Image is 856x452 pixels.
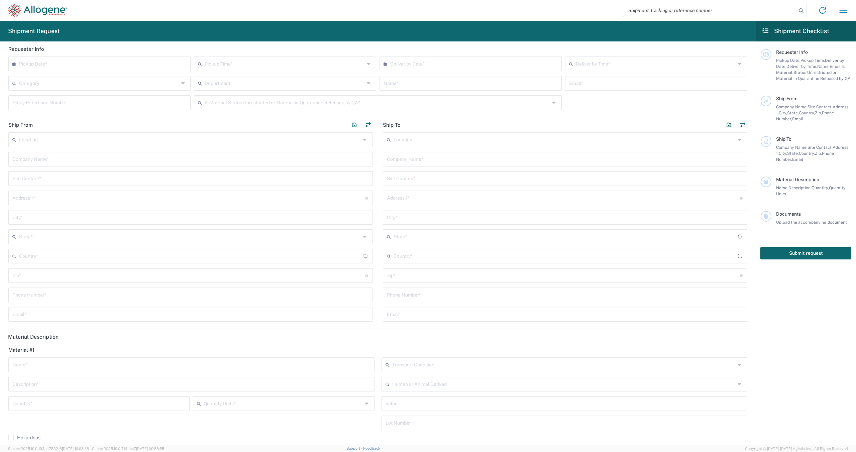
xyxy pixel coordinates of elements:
[136,447,164,451] span: [DATE] 09:58:55
[8,122,33,128] h2: Ship From
[776,220,847,225] span: Upload the accompanying document
[776,177,819,182] span: Material Description
[800,58,825,63] span: Pickup Time,
[812,185,829,190] span: Quantity,
[787,151,799,156] span: State,
[776,58,800,63] span: Pickup Date,
[92,447,164,451] span: Client: 2025.19.0-7f44ea7
[792,157,803,162] span: Email
[788,185,812,190] span: Description,
[830,64,842,69] span: Email,
[623,4,796,17] input: Shipment, tracking or reference number
[8,435,40,440] label: Hazardous
[815,151,822,156] span: Zip,
[346,446,363,450] a: Support
[776,185,788,190] span: Name,
[8,4,67,17] img: allogene
[776,64,851,81] span: Is Material Status Unrestricted or Material in Quarantine Released by QA
[776,96,797,101] span: Ship From
[776,104,808,109] span: Company Name,
[799,151,815,156] span: Country,
[383,122,401,128] h2: Ship To
[817,64,830,69] span: Name,
[62,447,89,451] span: [DATE] 10:05:38
[776,49,808,55] span: Requester Info
[792,116,803,121] span: Email
[799,110,815,115] span: Country,
[786,64,817,69] span: Deliver by Time,
[776,136,791,142] span: Ship To
[8,347,34,353] h2: Material #1
[745,446,848,452] span: Copyright © [DATE]-[DATE] Agistix Inc., All Rights Reserved
[776,145,808,150] span: Company Name,
[808,104,833,109] span: Site Contact,
[815,110,822,115] span: Zip,
[8,447,89,451] span: Server: 2025.19.0-192a4753216
[760,247,851,259] button: Submit request
[363,446,380,450] a: Feedback
[787,110,799,115] span: State,
[8,46,44,52] h2: Requester Info
[8,334,748,340] h5: Material Description
[8,27,60,35] h2: Shipment Request
[779,110,787,115] span: City,
[776,211,801,217] span: Documents
[779,151,787,156] span: City,
[808,145,833,150] span: Site Contact,
[762,27,829,35] h2: Shipment Checklist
